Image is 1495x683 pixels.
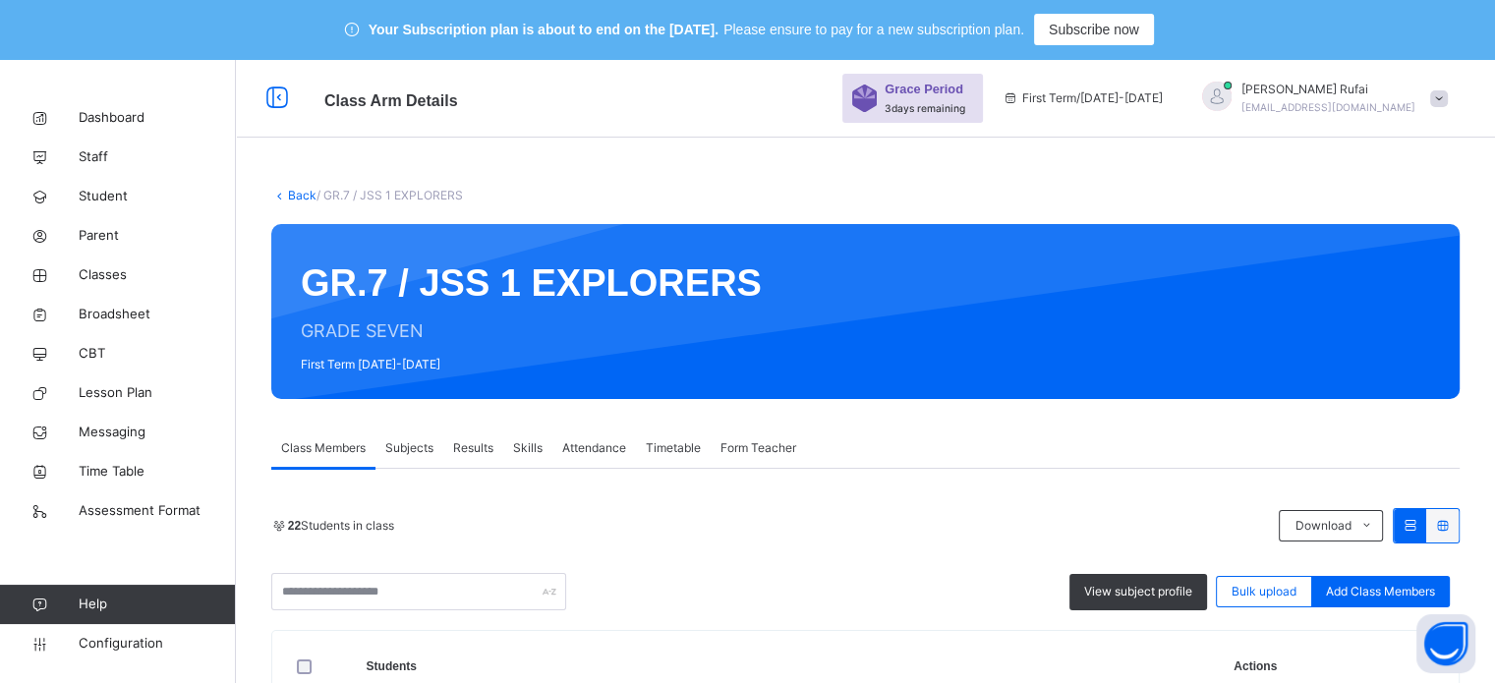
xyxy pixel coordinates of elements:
span: Form Teacher [720,439,796,457]
span: Help [79,595,235,614]
span: Class Members [281,439,366,457]
span: Broadsheet [79,305,236,324]
span: Time Table [79,462,236,482]
span: CBT [79,344,236,364]
a: Back [288,188,316,202]
span: / GR.7 / JSS 1 EXPLORERS [316,188,463,202]
button: Open asap [1416,614,1475,673]
span: [EMAIL_ADDRESS][DOMAIN_NAME] [1241,101,1415,113]
span: Add Class Members [1326,583,1435,600]
span: Attendance [562,439,626,457]
span: Class Arm Details [324,92,457,109]
span: Your Subscription plan is about to end on the [DATE]. [369,20,719,40]
span: Subjects [385,439,433,457]
span: Subscribe now [1049,20,1139,40]
b: 22 [288,519,301,533]
span: 3 days remaining [885,102,965,114]
span: Bulk upload [1232,583,1296,600]
span: Students in class [288,517,394,535]
span: Skills [513,439,543,457]
span: Messaging [79,423,236,442]
span: session/term information [1003,89,1163,107]
span: Student [79,187,236,206]
div: AbiodunRufai [1182,81,1458,116]
span: Dashboard [79,108,236,128]
span: Timetable [646,439,701,457]
span: Assessment Format [79,501,236,521]
span: Classes [79,265,236,285]
span: Parent [79,226,236,246]
span: Please ensure to pay for a new subscription plan. [723,20,1024,40]
img: sticker-purple.71386a28dfed39d6af7621340158ba97.svg [852,85,877,112]
span: Results [453,439,493,457]
span: View subject profile [1084,583,1192,600]
span: Lesson Plan [79,383,236,403]
span: Configuration [79,634,235,654]
span: Grace Period [885,80,963,98]
span: Staff [79,147,236,167]
span: Download [1294,517,1351,535]
span: [PERSON_NAME] Rufai [1241,81,1415,98]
